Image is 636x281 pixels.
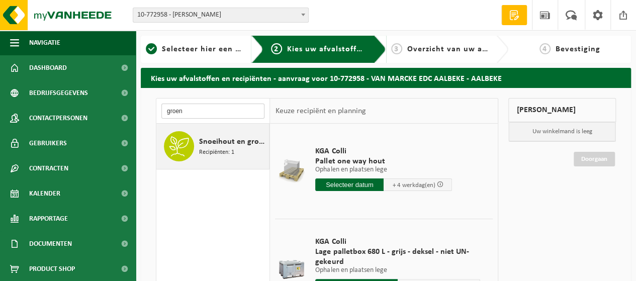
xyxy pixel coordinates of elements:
input: Materiaal zoeken [161,104,264,119]
span: Snoeihout en groenafval Ø < 12 cm [199,136,266,148]
span: 10-772958 - VAN MARCKE EDC AALBEKE - AALBEKE [133,8,308,22]
span: Contactpersonen [29,106,87,131]
span: Selecteer hier een vestiging [162,45,270,53]
span: + 4 werkdag(en) [392,182,435,189]
p: Ophalen en plaatsen lege [315,267,480,274]
span: Lage palletbox 680 L - grijs - deksel - niet UN-gekeurd [315,247,480,267]
a: Doorgaan [574,152,615,166]
a: 1Selecteer hier een vestiging [146,43,243,55]
span: Dashboard [29,55,67,80]
p: Ophalen en plaatsen lege [315,166,452,173]
h2: Kies uw afvalstoffen en recipiënten - aanvraag voor 10-772958 - VAN MARCKE EDC AALBEKE - AALBEKE [141,68,631,87]
span: Bedrijfsgegevens [29,80,88,106]
span: Gebruikers [29,131,67,156]
span: 1 [146,43,157,54]
p: Uw winkelmand is leeg [509,122,615,141]
span: KGA Colli [315,146,452,156]
div: Keuze recipiënt en planning [270,99,371,124]
span: Documenten [29,231,72,256]
span: Bevestiging [556,45,600,53]
span: Kies uw afvalstoffen en recipiënten [287,45,425,53]
div: [PERSON_NAME] [508,98,616,122]
span: Pallet one way hout [315,156,452,166]
span: Recipiënten: 1 [199,148,234,157]
span: Rapportage [29,206,68,231]
span: Contracten [29,156,68,181]
span: Overzicht van uw aanvraag [407,45,513,53]
span: KGA Colli [315,237,480,247]
span: 10-772958 - VAN MARCKE EDC AALBEKE - AALBEKE [133,8,309,23]
button: Snoeihout en groenafval Ø < 12 cm Recipiënten: 1 [156,124,269,169]
span: 3 [391,43,402,54]
span: 4 [539,43,551,54]
span: Kalender [29,181,60,206]
input: Selecteer datum [315,178,384,191]
span: Navigatie [29,30,60,55]
span: 2 [271,43,282,54]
